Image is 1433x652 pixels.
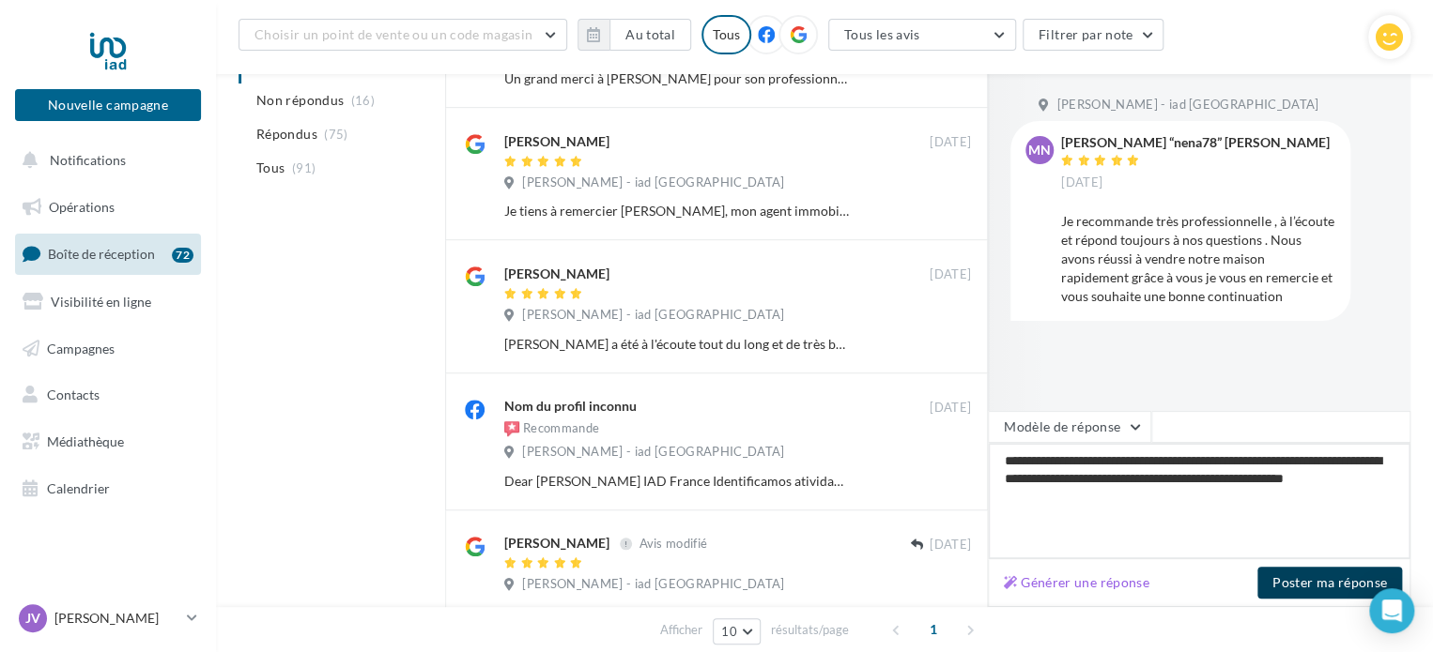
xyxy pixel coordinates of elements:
[172,248,193,263] div: 72
[844,26,920,42] span: Tous les avis
[47,387,100,402] span: Contacts
[930,134,971,151] span: [DATE]
[11,375,205,415] a: Contacts
[504,419,599,438] div: Recommande
[47,433,124,449] span: Médiathèque
[1257,567,1402,599] button: Poster ma réponse
[504,421,519,436] img: recommended.png
[51,294,151,310] span: Visibilité en ligne
[522,444,784,461] span: [PERSON_NAME] - iad [GEOGRAPHIC_DATA]
[828,19,1016,51] button: Tous les avis
[11,422,205,462] a: Médiathèque
[292,160,316,175] span: (91)
[254,26,532,42] span: Choisir un point de vente ou un code magasin
[1028,141,1051,159] span: Mn
[660,621,702,639] span: Afficher
[522,307,784,324] span: [PERSON_NAME] - iad [GEOGRAPHIC_DATA]
[47,480,110,496] span: Calendrier
[504,472,849,491] div: Dear [PERSON_NAME] IAD France Identificamos atividades em sua conta que podem constituir uma viol...
[522,174,784,191] span: [PERSON_NAME] - iad [GEOGRAPHIC_DATA]
[771,621,849,639] span: résultats/page
[15,89,201,121] button: Nouvelle campagne
[1023,19,1164,51] button: Filtrer par note
[54,609,179,628] p: [PERSON_NAME]
[11,282,205,322] a: Visibilité en ligne
[1061,174,1102,191] span: [DATE]
[996,571,1157,594] button: Générer une réponse
[256,159,285,177] span: Tous
[504,69,849,88] div: Un grand merci à [PERSON_NAME] pour son professionnalisme et son adaptabilité concernant la vente...
[504,604,849,623] div: Je recommande vivement [PERSON_NAME]. Très professionnelle, elle prend le temps nécessaire pour v...
[11,188,205,227] a: Opérations
[918,614,948,644] span: 1
[11,329,205,369] a: Campagnes
[1061,136,1330,149] div: [PERSON_NAME] “nena78” [PERSON_NAME]
[1369,588,1414,633] div: Open Intercom Messenger
[11,469,205,508] a: Calendrier
[713,618,761,644] button: 10
[25,609,40,628] span: JV
[930,266,971,283] span: [DATE]
[504,132,609,151] div: [PERSON_NAME]
[504,335,849,354] div: [PERSON_NAME] a été à l'écoute tout du long et de très bon conseil malgré quelques mésaventures. ...
[639,536,707,551] span: Avis modifié
[504,397,637,416] div: Nom du profil inconnu
[578,19,691,51] button: Au total
[721,624,737,639] span: 10
[1061,212,1335,306] div: Je recommande très professionnelle , à l’écoute et répond toujours à nos questions . Nous avons r...
[504,534,609,553] div: [PERSON_NAME]
[239,19,567,51] button: Choisir un point de vente ou un code magasin
[504,202,849,220] div: Je tiens à remercier [PERSON_NAME], mon agent immobilier, pour son accompagnement tout au long de...
[930,537,971,553] span: [DATE]
[701,15,751,54] div: Tous
[988,411,1151,443] button: Modèle de réponse
[11,141,197,180] button: Notifications
[930,400,971,417] span: [DATE]
[504,265,609,283] div: [PERSON_NAME]
[522,576,784,593] span: [PERSON_NAME] - iad [GEOGRAPHIC_DATA]
[1056,97,1318,114] span: [PERSON_NAME] - iad [GEOGRAPHIC_DATA]
[324,127,347,142] span: (75)
[351,93,375,108] span: (16)
[47,340,115,356] span: Campagnes
[11,234,205,274] a: Boîte de réception72
[48,246,155,262] span: Boîte de réception
[49,199,115,215] span: Opérations
[609,19,691,51] button: Au total
[256,91,344,110] span: Non répondus
[256,125,317,144] span: Répondus
[15,600,201,636] a: JV [PERSON_NAME]
[50,152,126,168] span: Notifications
